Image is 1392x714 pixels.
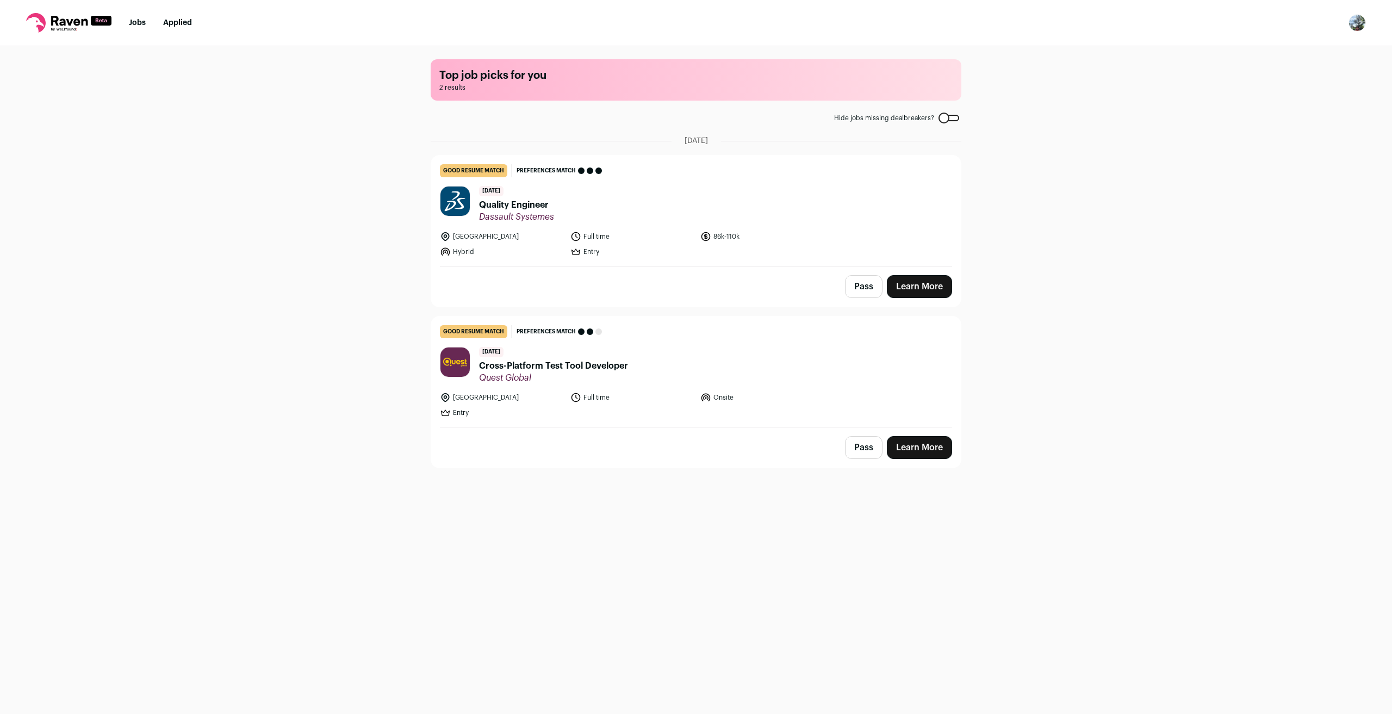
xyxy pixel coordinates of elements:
span: 2 results [439,83,953,92]
span: Cross-Platform Test Tool Developer [479,359,628,372]
li: Full time [570,392,694,403]
a: good resume match Preferences match [DATE] Cross-Platform Test Tool Developer Quest Global [GEOGR... [431,316,961,427]
a: Learn More [887,275,952,298]
button: Open dropdown [1348,14,1366,32]
span: [DATE] [685,135,708,146]
a: good resume match Preferences match [DATE] Quality Engineer Dassault Systemes [GEOGRAPHIC_DATA] F... [431,156,961,266]
span: Quest Global [479,372,628,383]
button: Pass [845,275,883,298]
span: [DATE] [479,186,504,196]
img: 5c67d60d38142dd74fdc2b78736dc88532f7d4ba172b50d1619c73e770fbb0f9.jpg [440,347,470,377]
span: [DATE] [479,347,504,357]
h1: Top job picks for you [439,68,953,83]
li: Onsite [700,392,824,403]
a: Learn More [887,436,952,459]
button: Pass [845,436,883,459]
img: 19e518665615e7c24a9b074f47ce6e252f81662a9899b04321794c28c00ca3b8.jpg [440,187,470,216]
div: good resume match [440,325,507,338]
li: Full time [570,231,694,242]
span: Preferences match [517,165,576,176]
a: Jobs [129,19,146,27]
span: Quality Engineer [479,198,554,212]
img: 10130636-medium_jpg [1348,14,1366,32]
li: Hybrid [440,246,564,257]
li: [GEOGRAPHIC_DATA] [440,392,564,403]
li: Entry [570,246,694,257]
span: Hide jobs missing dealbreakers? [834,114,934,122]
li: [GEOGRAPHIC_DATA] [440,231,564,242]
span: Preferences match [517,326,576,337]
li: 86k-110k [700,231,824,242]
li: Entry [440,407,564,418]
span: Dassault Systemes [479,212,554,222]
a: Applied [163,19,192,27]
div: good resume match [440,164,507,177]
